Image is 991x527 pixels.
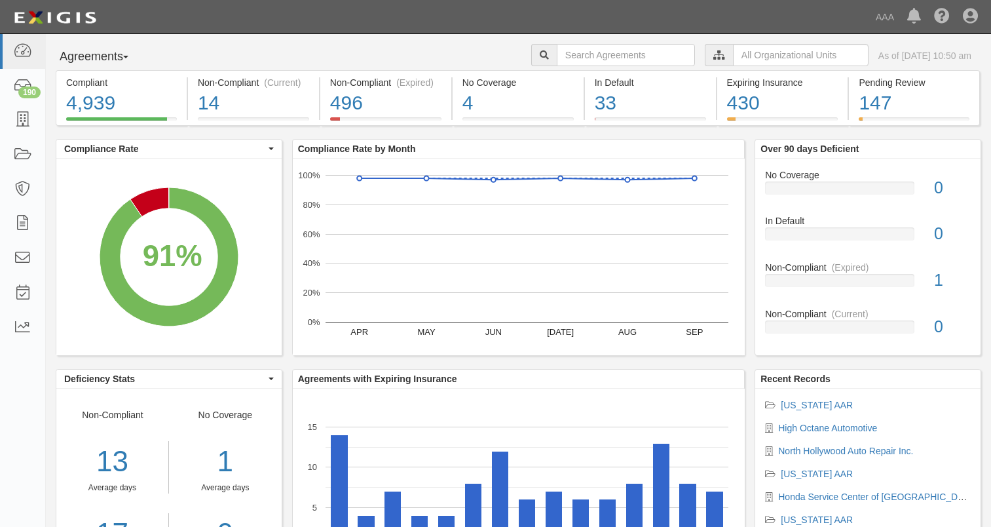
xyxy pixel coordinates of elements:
[56,159,282,355] svg: A chart.
[849,117,980,128] a: Pending Review147
[303,229,320,239] text: 60%
[765,214,971,261] a: In Default0
[179,441,272,482] div: 1
[56,441,168,482] div: 13
[778,423,877,433] a: High Octane Automotive
[453,117,584,128] a: No Coverage4
[557,44,695,66] input: Search Agreements
[924,222,981,246] div: 0
[778,446,913,456] a: North Hollywood Auto Repair Inc.
[760,144,859,154] b: Over 90 days Deficient
[330,76,441,89] div: Non-Compliant (Expired)
[10,6,100,29] img: logo-5460c22ac91f19d4615b14bd174203de0afe785f0fc80cf4dbbc73dc1793850b.png
[462,89,574,117] div: 4
[585,117,716,128] a: In Default33
[755,307,981,321] div: Non-Compliant
[188,117,319,128] a: Non-Compliant(Current)14
[859,89,969,117] div: 147
[462,76,574,89] div: No Coverage
[56,140,282,158] button: Compliance Rate
[350,327,368,337] text: APR
[924,176,981,200] div: 0
[307,422,316,432] text: 15
[547,327,574,337] text: [DATE]
[733,44,869,66] input: All Organizational Units
[878,49,971,62] div: As of [DATE] 10:50 am
[303,258,320,268] text: 40%
[307,462,316,472] text: 10
[18,87,41,98] div: 190
[330,89,441,117] div: 496
[618,327,637,337] text: AUG
[56,482,168,494] div: Average days
[312,502,317,512] text: 5
[179,482,272,494] div: Average days
[765,307,971,344] a: Non-Compliant(Current)0
[765,168,971,215] a: No Coverage0
[293,159,745,355] svg: A chart.
[198,76,309,89] div: Non-Compliant (Current)
[417,327,436,337] text: MAY
[264,76,301,89] div: (Current)
[755,168,981,182] div: No Coverage
[924,315,981,339] div: 0
[56,370,282,388] button: Deficiency Stats
[765,261,971,307] a: Non-Compliant(Expired)1
[303,288,320,298] text: 20%
[717,117,848,128] a: Expiring Insurance430
[307,317,320,327] text: 0%
[198,89,309,117] div: 14
[755,261,981,274] div: Non-Compliant
[781,469,853,479] a: [US_STATE] AAR
[832,261,869,274] div: (Expired)
[485,327,501,337] text: JUN
[298,170,320,180] text: 100%
[56,117,187,128] a: Compliant4,939
[781,400,853,410] a: [US_STATE] AAR
[303,200,320,210] text: 80%
[755,214,981,227] div: In Default
[64,142,265,155] span: Compliance Rate
[320,117,451,128] a: Non-Compliant(Expired)496
[595,76,706,89] div: In Default
[778,492,977,502] a: Honda Service Center of [GEOGRAPHIC_DATA]
[396,76,434,89] div: (Expired)
[832,307,869,321] div: (Current)
[859,76,969,89] div: Pending Review
[781,515,853,525] a: [US_STATE] AAR
[934,9,950,25] i: Help Center - Complianz
[66,76,177,89] div: Compliant
[298,374,457,384] b: Agreements with Expiring Insurance
[64,372,265,385] span: Deficiency Stats
[66,89,177,117] div: 4,939
[56,44,154,70] button: Agreements
[595,89,706,117] div: 33
[727,89,838,117] div: 430
[869,4,901,30] a: AAA
[727,76,838,89] div: Expiring Insurance
[924,269,981,292] div: 1
[298,144,416,154] b: Compliance Rate by Month
[143,235,202,277] div: 91%
[686,327,703,337] text: SEP
[760,374,831,384] b: Recent Records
